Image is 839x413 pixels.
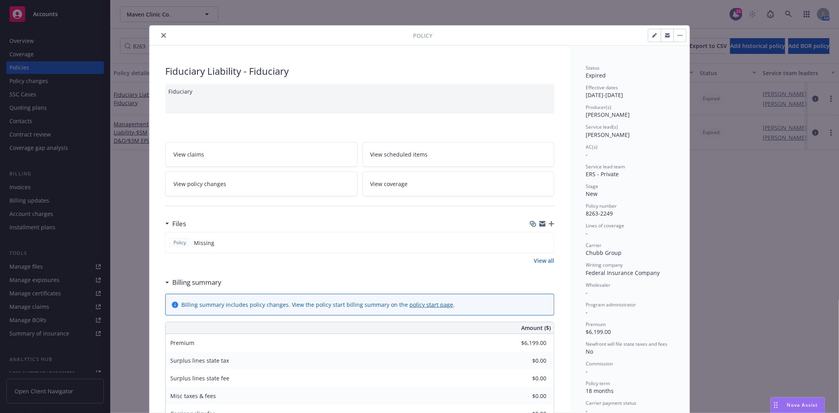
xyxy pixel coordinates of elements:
span: View coverage [371,180,408,188]
span: Policy [413,31,432,40]
span: View policy changes [173,180,226,188]
span: Commission [586,360,613,367]
span: Policy number [586,203,617,209]
div: Fiduciary [165,84,554,114]
span: - [586,308,588,316]
div: Drag to move [771,398,781,413]
span: Missing [194,239,214,247]
span: Surplus lines state tax [170,357,229,364]
input: 0.00 [500,337,551,349]
span: Chubb Group [586,249,621,256]
span: Service lead(s) [586,124,618,130]
span: 8263-2249 [586,210,613,217]
a: View claims [165,142,358,167]
a: View policy changes [165,171,358,196]
input: 0.00 [500,355,551,367]
span: Expired [586,72,606,79]
button: close [159,31,168,40]
div: [DATE] - [DATE] [586,84,674,99]
span: ERS - Private [586,170,619,178]
span: View claims [173,150,204,159]
div: Fiduciary Liability - Fiduciary [165,65,554,78]
span: Newfront will file state taxes and fees [586,341,668,347]
button: Nova Assist [771,397,825,413]
span: Carrier [586,242,601,249]
span: Policy term [586,380,610,387]
h3: Files [172,219,186,229]
span: [PERSON_NAME] [586,111,630,118]
span: Federal Insurance Company [586,269,660,277]
a: View all [534,256,554,265]
span: No [586,348,593,355]
span: Lines of coverage [586,222,624,229]
span: - [586,289,588,296]
span: Nova Assist [787,402,818,408]
span: Carrier payment status [586,400,636,406]
input: 0.00 [500,390,551,402]
span: Writing company [586,262,623,268]
span: Premium [586,321,606,328]
div: Files [165,219,186,229]
a: View coverage [362,171,555,196]
span: $6,199.00 [586,328,611,336]
span: Surplus lines state fee [170,374,229,382]
span: - [586,367,588,375]
span: Wholesaler [586,282,610,288]
div: Billing summary includes policy changes. View the policy start billing summary on the . [181,301,455,309]
a: policy start page [409,301,453,308]
span: Service lead team [586,163,625,170]
span: AC(s) [586,144,597,150]
span: Status [586,65,599,71]
span: Program administrator [586,301,636,308]
span: - [586,151,588,158]
span: Premium [170,339,194,347]
input: 0.00 [500,372,551,384]
span: Producer(s) [586,104,611,111]
a: View scheduled items [362,142,555,167]
span: [PERSON_NAME] [586,131,630,138]
span: Amount ($) [521,324,551,332]
span: Policy [172,239,188,246]
span: Effective dates [586,84,618,91]
span: 18 months [586,387,614,395]
span: Misc taxes & fees [170,392,216,400]
div: Billing summary [165,277,221,288]
span: Stage [586,183,598,190]
h3: Billing summary [172,277,221,288]
span: New [586,190,597,197]
span: View scheduled items [371,150,428,159]
span: - [586,229,588,237]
